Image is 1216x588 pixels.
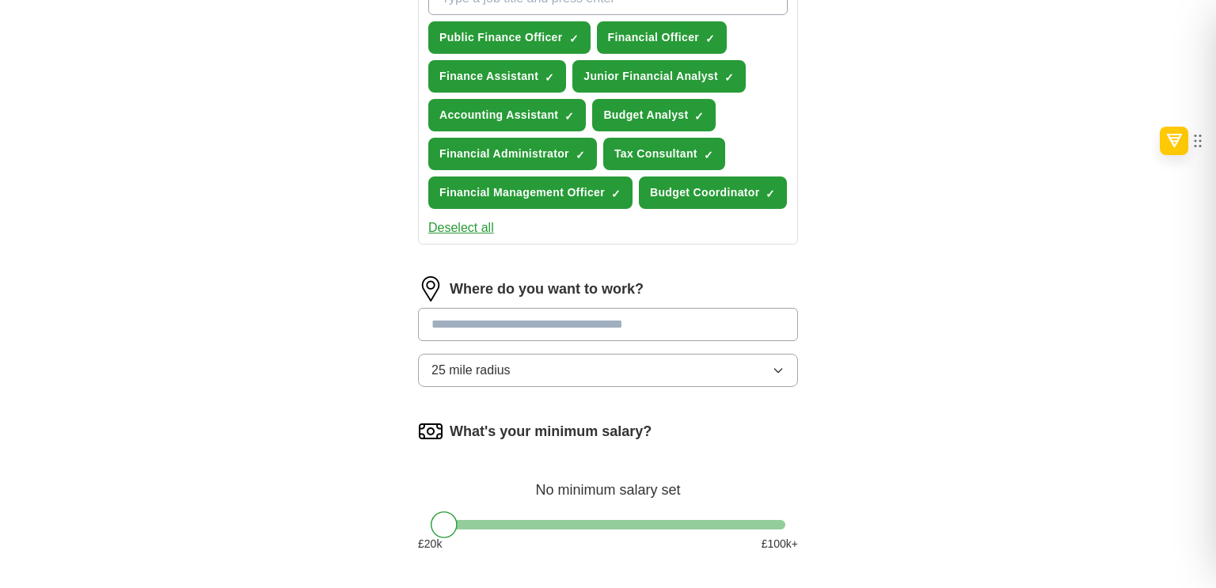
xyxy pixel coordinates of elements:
[418,276,443,302] img: location.png
[439,184,605,201] span: Financial Management Officer
[439,68,538,85] span: Finance Assistant
[428,21,591,54] button: Public Finance Officer✓
[431,361,511,380] span: 25 mile radius
[418,354,798,387] button: 25 mile radius
[439,146,569,162] span: Financial Administrator
[724,71,734,84] span: ✓
[450,279,644,300] label: Where do you want to work?
[439,29,563,46] span: Public Finance Officer
[608,29,700,46] span: Financial Officer
[428,176,633,209] button: Financial Management Officer✓
[428,218,494,237] button: Deselect all
[611,188,621,200] span: ✓
[603,138,725,170] button: Tax Consultant✓
[569,32,579,45] span: ✓
[576,149,585,161] span: ✓
[597,21,728,54] button: Financial Officer✓
[418,463,798,501] div: No minimum salary set
[704,149,713,161] span: ✓
[428,60,566,93] button: Finance Assistant✓
[762,536,798,552] span: £ 100 k+
[439,107,558,123] span: Accounting Assistant
[639,176,788,209] button: Budget Coordinator✓
[418,536,442,552] span: £ 20 k
[583,68,718,85] span: Junior Financial Analyst
[572,60,746,93] button: Junior Financial Analyst✓
[650,184,760,201] span: Budget Coordinator
[418,419,443,444] img: salary.png
[428,138,597,170] button: Financial Administrator✓
[564,110,574,123] span: ✓
[592,99,716,131] button: Budget Analyst✓
[450,421,652,442] label: What's your minimum salary?
[694,110,704,123] span: ✓
[614,146,697,162] span: Tax Consultant
[705,32,715,45] span: ✓
[766,188,775,200] span: ✓
[545,71,554,84] span: ✓
[428,99,586,131] button: Accounting Assistant✓
[603,107,688,123] span: Budget Analyst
